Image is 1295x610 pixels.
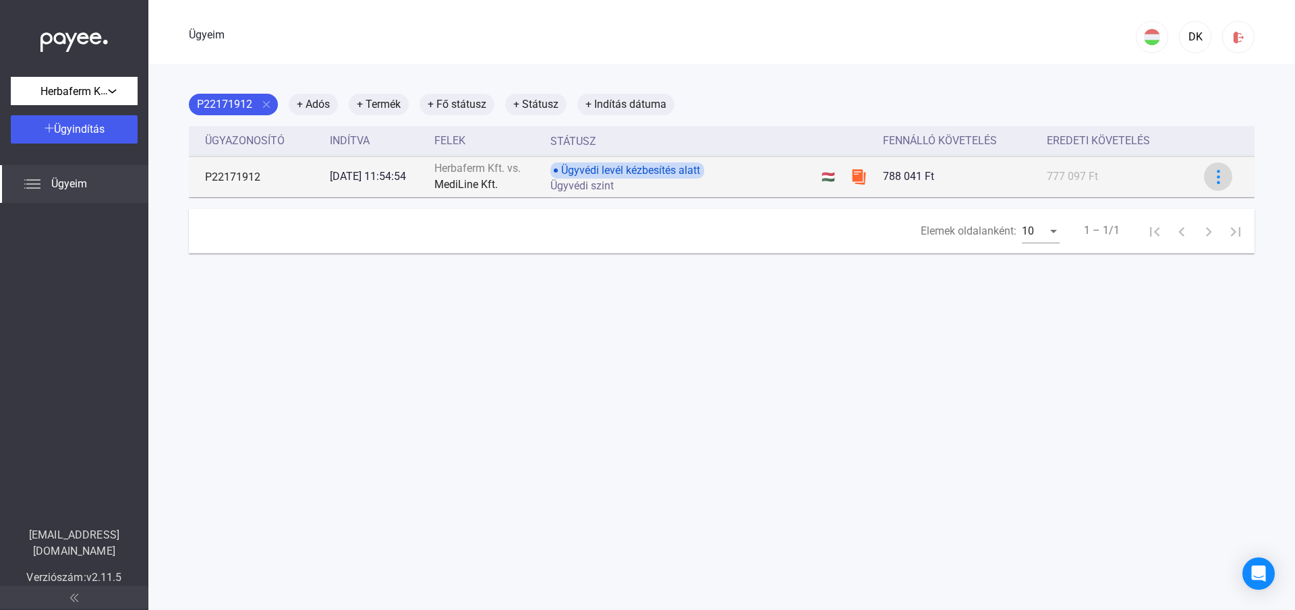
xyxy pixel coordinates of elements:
img: white-payee-white-dot.svg [40,25,108,53]
font: Indítva [330,134,370,147]
img: list.svg [24,176,40,192]
button: DK [1179,21,1211,53]
font: Ügyeim [51,177,87,190]
font: Verziószám: [26,571,86,584]
button: Előző oldal [1168,218,1195,245]
img: arrow-double-left-grey.svg [70,594,78,602]
font: v2.11.5 [86,571,122,584]
img: kijelentkezés-piros [1232,30,1246,44]
img: kékebb [1211,170,1226,184]
button: Utolsó oldal [1222,218,1249,245]
img: plus-white.svg [45,123,54,133]
font: Eredeti követelés [1047,134,1150,147]
font: Ügyvédi szint [550,179,614,192]
mat-select: Elemek oldalanként: [1022,223,1060,239]
img: szamlazzhu-mini [851,169,867,185]
div: Felek [434,133,540,149]
font: DK [1188,30,1203,43]
font: + Adós [297,98,330,111]
font: Ügyeim [189,28,225,41]
font: [DATE] 11:54:54 [330,170,406,183]
font: 788 041 Ft [883,170,934,183]
img: HU [1144,29,1160,45]
button: Ügyindítás [11,115,138,144]
font: + Státusz [513,98,558,111]
font: [EMAIL_ADDRESS][DOMAIN_NAME] [29,528,119,557]
font: Ügyindítás [54,123,105,135]
button: kékebb [1204,162,1232,191]
font: 10 [1022,224,1034,237]
font: Felek [434,134,465,147]
font: + Termék [357,98,401,111]
font: 1 – 1/1 [1084,224,1120,237]
font: P22171912 [205,171,260,183]
font: Ügyvédi levél kézbesítés alatt [561,164,700,177]
font: Elemek oldalanként: [921,224,1016,237]
font: Ügyazonosító [205,134,285,147]
div: Fennálló követelés [883,133,1036,149]
button: HU [1136,21,1168,53]
div: Intercom Messenger megnyitása [1242,557,1275,590]
font: + Fő státusz [428,98,486,111]
div: Indítva [330,133,424,149]
font: 🇭🇺 [822,171,835,183]
div: Eredeti követelés [1047,133,1187,149]
button: Első oldal [1141,218,1168,245]
font: Herbaferm Kft. [40,84,111,98]
font: MediLine Kft. [434,178,498,191]
font: Fennálló követelés [883,134,997,147]
font: Státusz [550,135,596,148]
font: + Indítás dátuma [585,98,666,111]
font: P22171912 [197,98,252,111]
button: kijelentkezés-piros [1222,21,1255,53]
mat-icon: close [260,98,272,111]
div: Ügyazonosító [205,133,319,149]
font: 777 097 Ft [1047,170,1098,183]
button: Következő oldal [1195,218,1222,245]
button: Herbaferm Kft. [11,77,138,105]
font: Herbaferm Kft. vs. [434,162,521,175]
